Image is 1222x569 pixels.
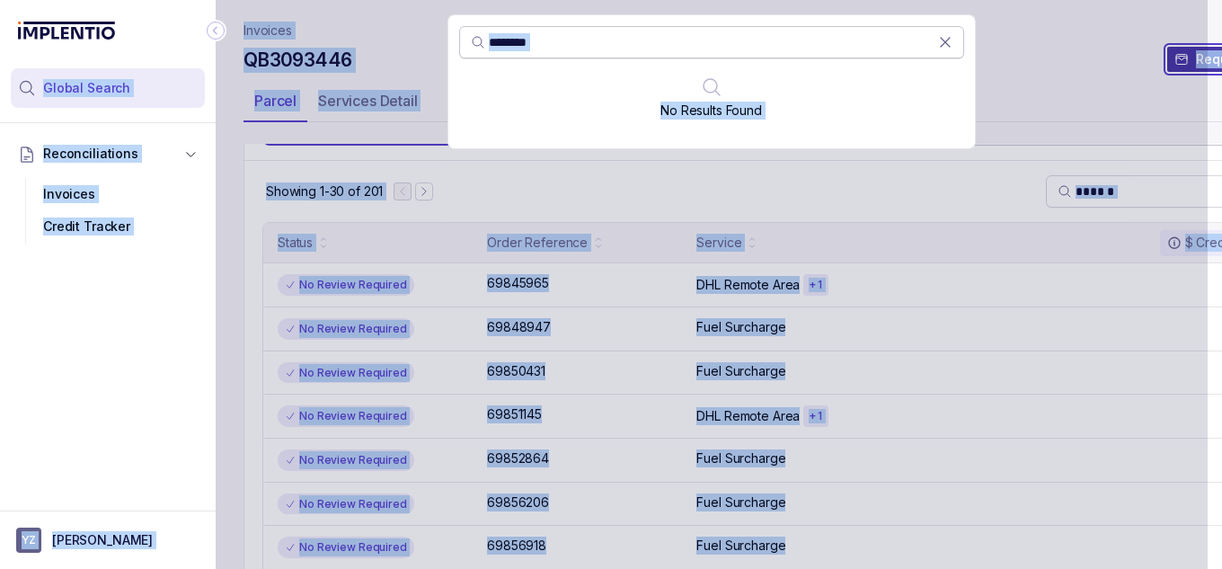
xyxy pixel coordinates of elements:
[205,20,226,41] div: Collapse Icon
[16,528,41,553] span: User initials
[52,531,153,549] p: [PERSON_NAME]
[43,145,138,163] span: Reconciliations
[11,134,205,173] button: Reconciliations
[11,174,205,247] div: Reconciliations
[25,210,190,243] div: Credit Tracker
[16,528,199,553] button: User initials[PERSON_NAME]
[25,178,190,210] div: Invoices
[43,79,130,97] span: Global Search
[660,102,762,120] p: No Results Found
